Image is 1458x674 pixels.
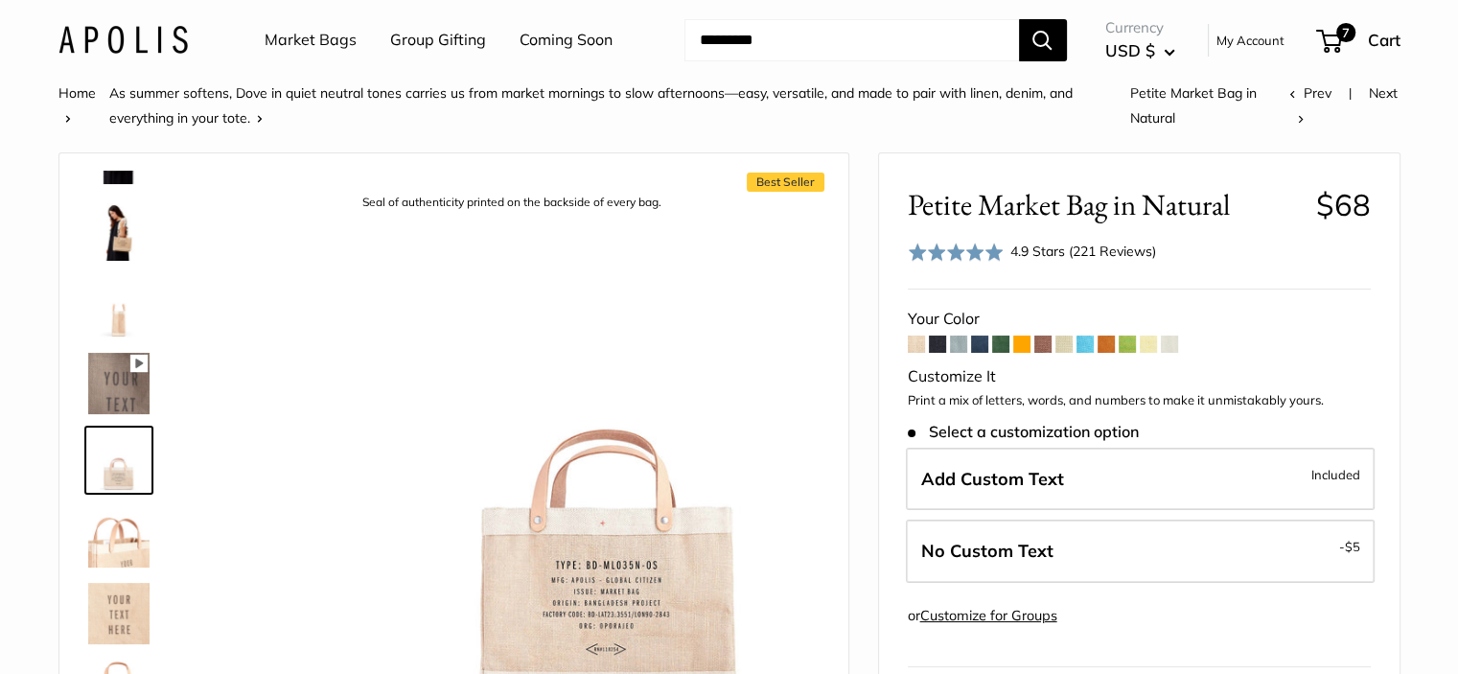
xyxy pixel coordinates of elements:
[58,84,96,102] a: Home
[1105,40,1155,60] span: USD $
[1345,539,1360,554] span: $5
[1010,241,1156,262] div: 4.9 Stars (221 Reviews)
[520,26,613,55] a: Coming Soon
[747,173,824,192] span: Best Seller
[58,81,1289,130] nav: Breadcrumb
[88,276,150,337] img: Petite Market Bag in Natural
[1289,84,1331,102] a: Prev
[908,187,1302,222] span: Petite Market Bag in Natural
[109,84,1073,127] a: As summer softens, Dove in quiet neutral tones carries us from market mornings to slow afternoons...
[58,26,188,54] img: Apolis
[1311,463,1360,486] span: Included
[1105,14,1175,41] span: Currency
[1368,30,1400,50] span: Cart
[84,196,153,265] a: Petite Market Bag in Natural
[908,305,1371,334] div: Your Color
[353,190,671,216] div: Seal of authenticity printed on the backside of every bag.
[84,502,153,571] a: description_Super soft leather handles.
[88,353,150,414] img: Petite Market Bag in Natural
[908,238,1157,266] div: 4.9 Stars (221 Reviews)
[908,603,1057,629] div: or
[906,448,1375,511] label: Add Custom Text
[88,430,150,491] img: description_Seal of authenticity printed on the backside of every bag.
[88,506,150,568] img: description_Super soft leather handles.
[84,426,153,495] a: description_Seal of authenticity printed on the backside of every bag.
[684,19,1019,61] input: Search...
[390,26,486,55] a: Group Gifting
[88,583,150,644] img: description_Custom printed text with eco-friendly ink.
[1216,29,1284,52] a: My Account
[920,607,1057,624] a: Customize for Groups
[921,468,1064,490] span: Add Custom Text
[1105,35,1175,66] button: USD $
[84,272,153,341] a: Petite Market Bag in Natural
[921,540,1053,562] span: No Custom Text
[1130,84,1257,127] span: Petite Market Bag in Natural
[84,579,153,648] a: description_Custom printed text with eco-friendly ink.
[1335,23,1354,42] span: 7
[1339,535,1360,558] span: -
[1316,186,1371,223] span: $68
[1019,19,1067,61] button: Search
[265,26,357,55] a: Market Bags
[908,391,1371,410] p: Print a mix of letters, words, and numbers to make it unmistakably yours.
[84,349,153,418] a: Petite Market Bag in Natural
[908,362,1371,391] div: Customize It
[908,423,1139,441] span: Select a customization option
[1318,25,1400,56] a: 7 Cart
[906,520,1375,583] label: Leave Blank
[88,199,150,261] img: Petite Market Bag in Natural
